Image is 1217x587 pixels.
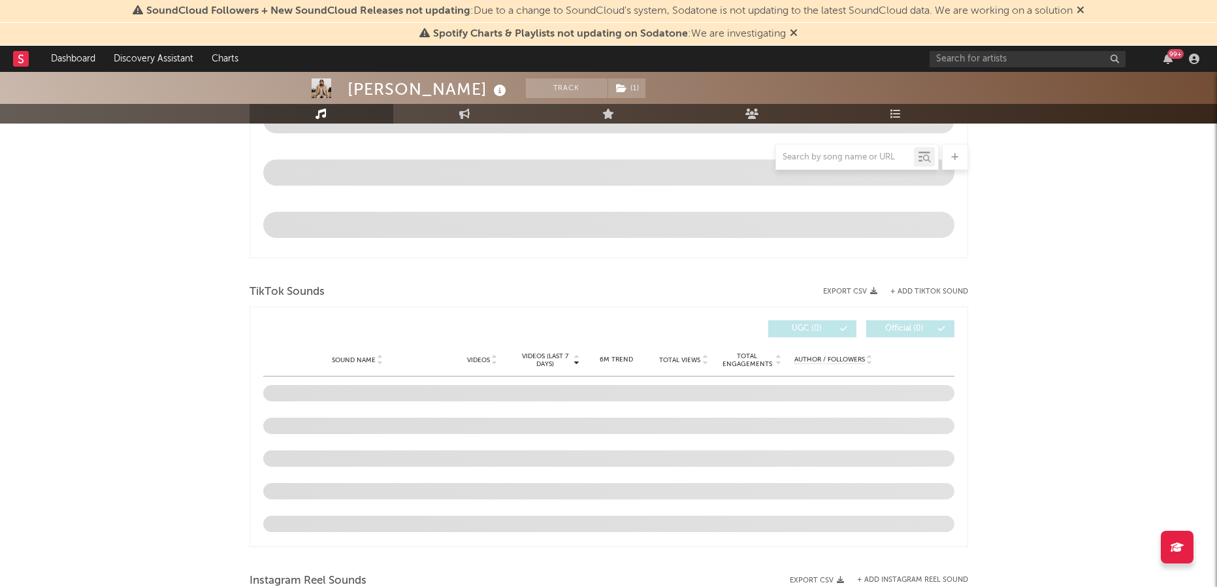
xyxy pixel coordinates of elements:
[433,29,688,39] span: Spotify Charts & Playlists not updating on Sodatone
[105,46,203,72] a: Discovery Assistant
[794,356,865,364] span: Author / Followers
[1167,49,1184,59] div: 99 +
[768,320,856,337] button: UGC(0)
[790,29,798,39] span: Dismiss
[890,288,968,295] button: + Add TikTok Sound
[586,355,647,365] div: 6M Trend
[608,78,645,98] button: (1)
[930,51,1126,67] input: Search for artists
[332,356,376,364] span: Sound Name
[1077,6,1084,16] span: Dismiss
[823,288,877,295] button: Export CSV
[721,352,773,368] span: Total Engagements
[776,152,914,163] input: Search by song name or URL
[42,46,105,72] a: Dashboard
[146,6,470,16] span: SoundCloud Followers + New SoundCloud Releases not updating
[519,352,572,368] span: Videos (last 7 days)
[348,78,510,100] div: [PERSON_NAME]
[659,356,700,364] span: Total Views
[467,356,490,364] span: Videos
[250,284,325,300] span: TikTok Sounds
[866,320,954,337] button: Official(0)
[877,288,968,295] button: + Add TikTok Sound
[203,46,248,72] a: Charts
[875,325,935,333] span: Official ( 0 )
[857,577,968,584] button: + Add Instagram Reel Sound
[526,78,608,98] button: Track
[1163,54,1173,64] button: 99+
[433,29,786,39] span: : We are investigating
[146,6,1073,16] span: : Due to a change to SoundCloud's system, Sodatone is not updating to the latest SoundCloud data....
[844,577,968,584] div: + Add Instagram Reel Sound
[777,325,837,333] span: UGC ( 0 )
[608,78,646,98] span: ( 1 )
[790,577,844,584] button: Export CSV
